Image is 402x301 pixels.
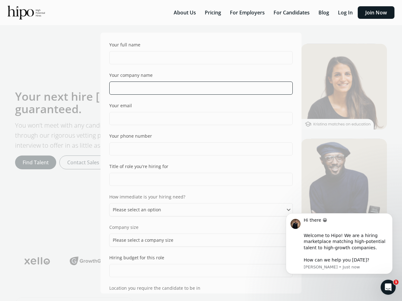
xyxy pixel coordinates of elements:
[315,6,333,19] button: Blog
[315,9,334,16] a: Blog
[109,163,168,170] div: Title of role you're hiring for
[109,133,152,139] div: Your phone number
[109,224,293,230] div: Company size
[334,9,358,16] a: Log In
[270,6,313,19] button: For Candidates
[358,6,394,19] button: Join Now
[270,9,315,16] a: For Candidates
[170,9,201,16] a: About Us
[201,9,226,16] a: Pricing
[334,6,356,19] button: Log In
[109,254,164,261] div: Hiring budget for this role
[109,193,293,200] div: How immediate is your hiring need?
[109,285,293,291] div: Location you require the candidate to be in
[358,9,394,16] a: Join Now
[109,41,140,48] div: Your full name
[109,102,132,109] div: Your email
[276,208,402,278] iframe: Intercom notifications message
[8,6,45,19] img: official-logo
[394,280,399,285] span: 1
[109,72,153,78] div: Your company name
[226,6,269,19] button: For Employers
[381,280,396,295] iframe: Intercom live chat
[170,6,200,19] button: About Us
[201,6,225,19] button: Pricing
[226,9,270,16] a: For Employers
